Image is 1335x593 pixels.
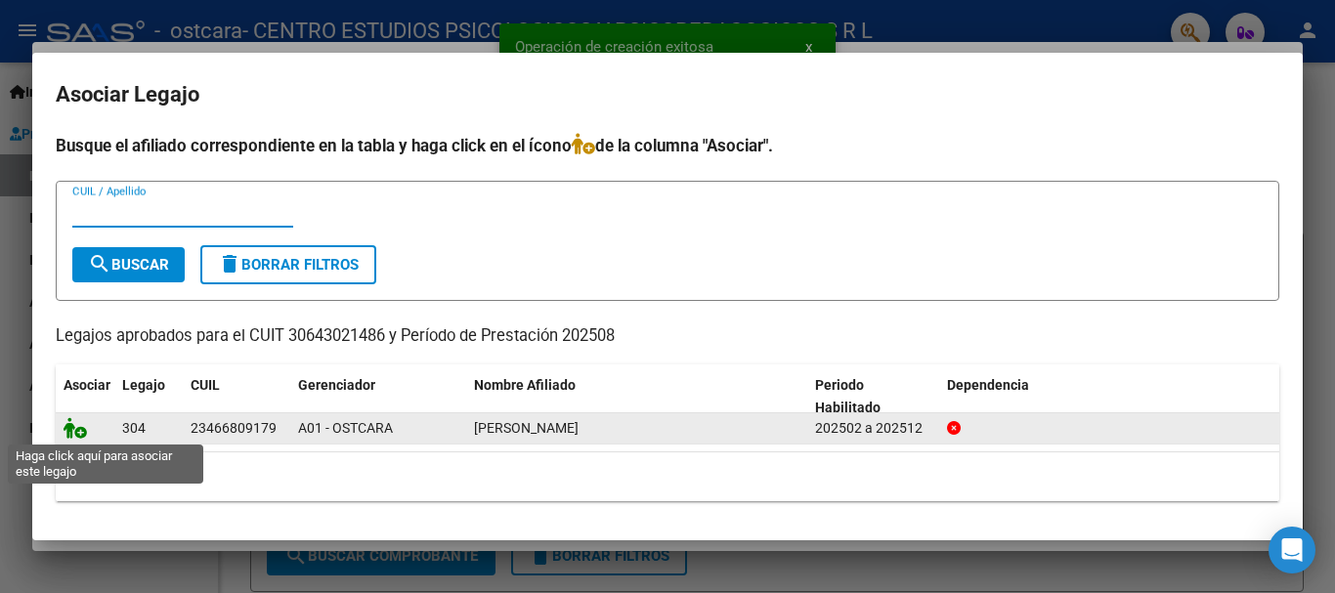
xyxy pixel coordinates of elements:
[56,364,114,429] datatable-header-cell: Asociar
[218,252,241,275] mat-icon: delete
[474,377,576,393] span: Nombre Afiliado
[298,420,393,436] span: A01 - OSTCARA
[815,377,881,415] span: Periodo Habilitado
[72,247,185,282] button: Buscar
[122,377,165,393] span: Legajo
[88,252,111,275] mat-icon: search
[947,377,1029,393] span: Dependencia
[191,377,220,393] span: CUIL
[218,256,359,274] span: Borrar Filtros
[466,364,807,429] datatable-header-cell: Nombre Afiliado
[56,324,1279,349] p: Legajos aprobados para el CUIT 30643021486 y Período de Prestación 202508
[122,420,146,436] span: 304
[474,420,579,436] span: FLOREZ FERNANDO EMANUEL
[200,245,376,284] button: Borrar Filtros
[807,364,939,429] datatable-header-cell: Periodo Habilitado
[64,377,110,393] span: Asociar
[183,364,290,429] datatable-header-cell: CUIL
[290,364,466,429] datatable-header-cell: Gerenciador
[939,364,1280,429] datatable-header-cell: Dependencia
[1269,527,1315,573] div: Open Intercom Messenger
[298,377,375,393] span: Gerenciador
[191,417,277,440] div: 23466809179
[56,133,1279,158] h4: Busque el afiliado correspondiente en la tabla y haga click en el ícono de la columna "Asociar".
[56,452,1279,501] div: 1 registros
[114,364,183,429] datatable-header-cell: Legajo
[815,417,931,440] div: 202502 a 202512
[56,76,1279,113] h2: Asociar Legajo
[88,256,169,274] span: Buscar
